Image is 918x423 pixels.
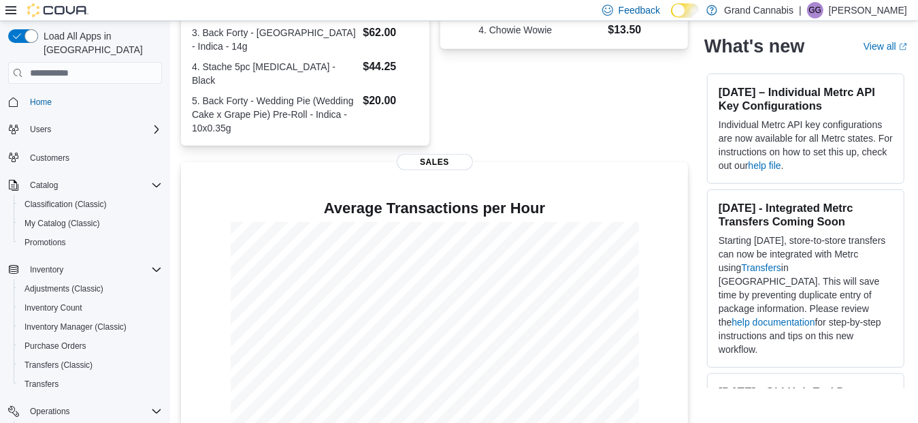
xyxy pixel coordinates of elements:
[899,43,907,51] svg: External link
[19,234,162,251] span: Promotions
[397,154,473,170] span: Sales
[24,148,162,166] span: Customers
[14,336,167,356] button: Purchase Orders
[192,26,357,53] dt: 3. Back Forty - [GEOGRAPHIC_DATA] - Indica - 14g
[19,215,105,232] a: My Catalog (Classic)
[3,120,167,139] button: Users
[24,322,127,332] span: Inventory Manager (Classic)
[30,97,52,108] span: Home
[864,41,907,52] a: View allExternal link
[3,92,167,112] button: Home
[719,85,893,112] h3: [DATE] – Individual Metrc API Key Configurations
[14,317,167,336] button: Inventory Manager (Classic)
[27,3,88,17] img: Cova
[24,199,107,210] span: Classification (Classic)
[19,281,162,297] span: Adjustments (Classic)
[363,25,418,41] dd: $62.00
[19,300,88,316] a: Inventory Count
[24,283,103,294] span: Adjustments (Classic)
[749,160,781,171] a: help file
[719,201,893,228] h3: [DATE] - Integrated Metrc Transfers Coming Soon
[14,195,167,214] button: Classification (Classic)
[24,218,100,229] span: My Catalog (Classic)
[30,153,69,163] span: Customers
[19,196,112,213] a: Classification (Classic)
[30,406,70,417] span: Operations
[19,357,98,373] a: Transfers (Classic)
[19,319,132,335] a: Inventory Manager (Classic)
[192,60,357,87] dt: 4. Stache 5pc [MEDICAL_DATA] - Black
[24,121,162,138] span: Users
[14,214,167,233] button: My Catalog (Classic)
[30,180,58,191] span: Catalog
[3,402,167,421] button: Operations
[719,118,893,172] p: Individual Metrc API key configurations are now available for all Metrc states. For instructions ...
[619,3,660,17] span: Feedback
[24,403,162,420] span: Operations
[14,298,167,317] button: Inventory Count
[719,385,893,398] h3: [DATE] - Old Hub End Date
[24,94,57,110] a: Home
[19,319,162,335] span: Inventory Manager (Classic)
[19,376,162,392] span: Transfers
[809,2,822,18] span: GG
[19,281,109,297] a: Adjustments (Classic)
[608,22,649,38] dd: $13.50
[19,338,162,354] span: Purchase Orders
[363,59,418,75] dd: $44.25
[829,2,907,18] p: [PERSON_NAME]
[24,177,162,193] span: Catalog
[3,260,167,279] button: Inventory
[3,147,167,167] button: Customers
[19,338,92,354] a: Purchase Orders
[741,262,781,273] a: Transfers
[719,234,893,356] p: Starting [DATE], store-to-store transfers can now be integrated with Metrc using in [GEOGRAPHIC_D...
[24,341,86,351] span: Purchase Orders
[24,237,66,248] span: Promotions
[671,3,700,18] input: Dark Mode
[192,200,677,217] h4: Average Transactions per Hour
[14,279,167,298] button: Adjustments (Classic)
[30,264,63,275] span: Inventory
[19,357,162,373] span: Transfers (Classic)
[24,403,76,420] button: Operations
[724,2,793,18] p: Grand Cannabis
[24,93,162,110] span: Home
[363,93,418,109] dd: $20.00
[24,360,93,371] span: Transfers (Classic)
[19,234,71,251] a: Promotions
[24,121,56,138] button: Users
[478,23,602,37] dt: 4. Chowie Wowie
[704,35,804,57] h2: What's new
[807,2,823,18] div: Greg Gaudreau
[24,177,63,193] button: Catalog
[24,262,162,278] span: Inventory
[19,300,162,316] span: Inventory Count
[732,317,815,328] a: help documentation
[19,196,162,213] span: Classification (Classic)
[30,124,51,135] span: Users
[24,150,75,166] a: Customers
[24,379,59,390] span: Transfers
[799,2,802,18] p: |
[24,262,69,278] button: Inventory
[24,302,82,313] span: Inventory Count
[3,176,167,195] button: Catalog
[14,375,167,394] button: Transfers
[14,356,167,375] button: Transfers (Classic)
[14,233,167,252] button: Promotions
[38,29,162,57] span: Load All Apps in [GEOGRAPHIC_DATA]
[19,215,162,232] span: My Catalog (Classic)
[19,376,64,392] a: Transfers
[192,94,357,135] dt: 5. Back Forty - Wedding Pie (Wedding Cake x Grape Pie) Pre-Roll - Indica - 10x0.35g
